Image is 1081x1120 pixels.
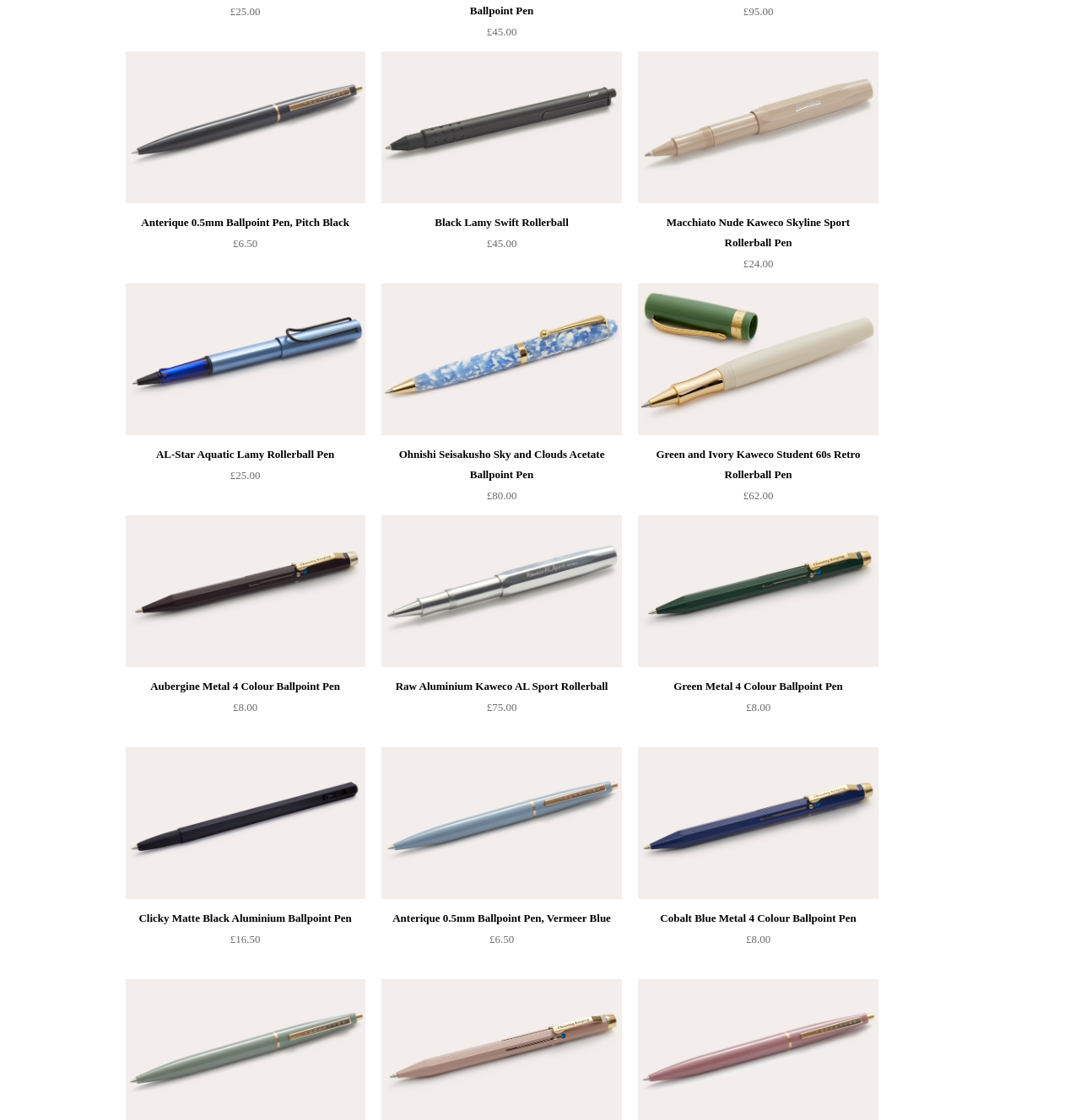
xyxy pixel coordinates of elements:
a: Raw Aluminium Kaweco AL Sport Rollerball Raw Aluminium Kaweco AL Sport Rollerball [381,515,621,667]
span: £75.00 [487,701,517,713]
span: £8.00 [233,701,257,713]
div: Macchiato Nude Kaweco Skyline Sport Rollerball Pen [642,213,873,253]
span: £8.00 [746,933,770,945]
a: Clicky Matte Black Aluminium Ballpoint Pen Clicky Matte Black Aluminium Ballpoint Pen [126,747,365,899]
a: Clicky Matte Black Aluminium Ballpoint Pen £16.50 [126,908,365,977]
span: £95.00 [743,5,774,18]
img: Black Lamy Swift Rollerball [381,51,621,203]
img: Green and Ivory Kaweco Student 60s Retro Rollerball Pen [638,283,878,435]
a: Anterique 0.5mm Ballpoint Pen, Vermeer Blue Anterique 0.5mm Ballpoint Pen, Vermeer Blue [381,747,621,899]
a: Anterique 0.5mm Ballpoint Pen, Vermeer Blue £6.50 [381,908,621,977]
span: £45.00 [487,25,517,38]
img: Clicky Matte Black Aluminium Ballpoint Pen [126,747,365,899]
a: Aubergine Metal 4 Colour Ballpoint Pen £8.00 [126,676,365,746]
span: £16.50 [230,933,261,945]
div: Black Lamy Swift Rollerball [386,213,617,233]
img: Macchiato Nude Kaweco Skyline Sport Rollerball Pen [638,51,878,203]
span: £80.00 [487,489,517,502]
a: AL-Star Aquatic Lamy Rollerball Pen £25.00 [126,444,365,514]
span: £25.00 [230,5,261,18]
a: Green and Ivory Kaweco Student 60s Retro Rollerball Pen Green and Ivory Kaweco Student 60s Retro ... [638,283,878,435]
span: £6.50 [233,237,257,250]
div: Cobalt Blue Metal 4 Colour Ballpoint Pen [642,908,873,929]
div: AL-Star Aquatic Lamy Rollerball Pen [130,444,361,465]
img: Aubergine Metal 4 Colour Ballpoint Pen [126,515,365,667]
img: Green Metal 4 Colour Ballpoint Pen [638,515,878,667]
div: Clicky Matte Black Aluminium Ballpoint Pen [130,908,361,929]
div: Green Metal 4 Colour Ballpoint Pen [642,676,873,697]
div: Ohnishi Seisakusho Sky and Clouds Acetate Ballpoint Pen [386,444,617,485]
a: Ohnishi Seisakusho Sky and Clouds Acetate Ballpoint Pen £80.00 [381,444,621,514]
span: £24.00 [743,257,774,270]
a: Cobalt Blue Metal 4 Colour Ballpoint Pen £8.00 [638,908,878,977]
a: Raw Aluminium Kaweco AL Sport Rollerball £75.00 [381,676,621,746]
a: Black Lamy Swift Rollerball £45.00 [381,213,621,282]
div: Raw Aluminium Kaweco AL Sport Rollerball [386,676,617,697]
a: Cobalt Blue Metal 4 Colour Ballpoint Pen Cobalt Blue Metal 4 Colour Ballpoint Pen [638,747,878,899]
a: Black Lamy Swift Rollerball Black Lamy Swift Rollerball [381,51,621,203]
div: Anterique 0.5mm Ballpoint Pen, Pitch Black [130,213,361,233]
img: Cobalt Blue Metal 4 Colour Ballpoint Pen [638,747,878,899]
img: AL-Star Aquatic Lamy Rollerball Pen [126,283,365,435]
div: Aubergine Metal 4 Colour Ballpoint Pen [130,676,361,697]
span: £45.00 [487,237,517,250]
img: Raw Aluminium Kaweco AL Sport Rollerball [381,515,621,667]
a: Ohnishi Seisakusho Sky and Clouds Acetate Ballpoint Pen Ohnishi Seisakusho Sky and Clouds Acetate... [381,283,621,435]
span: £25.00 [230,469,261,482]
span: £62.00 [743,489,774,502]
a: Aubergine Metal 4 Colour Ballpoint Pen Aubergine Metal 4 Colour Ballpoint Pen [126,515,365,667]
a: Green Metal 4 Colour Ballpoint Pen £8.00 [638,676,878,746]
div: Green and Ivory Kaweco Student 60s Retro Rollerball Pen [642,444,873,485]
a: Macchiato Nude Kaweco Skyline Sport Rollerball Pen £24.00 [638,213,878,282]
img: Anterique 0.5mm Ballpoint Pen, Vermeer Blue [381,747,621,899]
a: Macchiato Nude Kaweco Skyline Sport Rollerball Pen Macchiato Nude Kaweco Skyline Sport Rollerball... [638,51,878,203]
a: Green and Ivory Kaweco Student 60s Retro Rollerball Pen £62.00 [638,444,878,514]
img: Ohnishi Seisakusho Sky and Clouds Acetate Ballpoint Pen [381,283,621,435]
a: Anterique 0.5mm Ballpoint Pen, Pitch Black Anterique 0.5mm Ballpoint Pen, Pitch Black [126,51,365,203]
a: Green Metal 4 Colour Ballpoint Pen Green Metal 4 Colour Ballpoint Pen [638,515,878,667]
a: AL-Star Aquatic Lamy Rollerball Pen AL-Star Aquatic Lamy Rollerball Pen [126,283,365,435]
a: Anterique 0.5mm Ballpoint Pen, Pitch Black £6.50 [126,213,365,282]
span: £6.50 [489,933,514,945]
span: £8.00 [746,701,770,713]
div: Anterique 0.5mm Ballpoint Pen, Vermeer Blue [386,908,617,929]
img: Anterique 0.5mm Ballpoint Pen, Pitch Black [126,51,365,203]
